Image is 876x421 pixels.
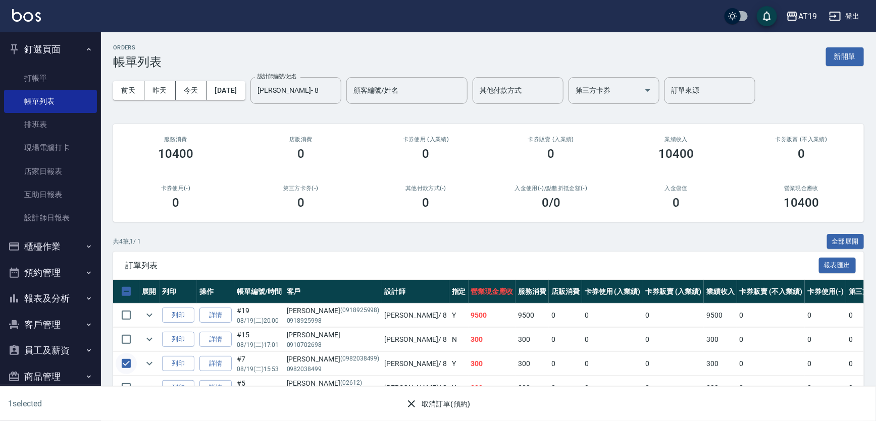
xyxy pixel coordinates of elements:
[125,136,226,143] h3: 服務消費
[805,376,846,400] td: 0
[826,51,864,61] a: 新開單
[643,304,704,327] td: 0
[234,376,284,400] td: #5
[297,196,304,210] h3: 0
[805,328,846,351] td: 0
[4,285,97,312] button: 報表及分析
[516,328,549,351] td: 300
[582,352,643,376] td: 0
[340,354,380,365] p: (0982038499)
[162,308,194,323] button: 列印
[4,260,97,286] button: 預約管理
[142,332,157,347] button: expand row
[469,280,516,304] th: 營業現金應收
[297,147,304,161] h3: 0
[805,280,846,304] th: 卡券使用(-)
[250,136,351,143] h2: 店販消費
[176,81,207,100] button: 今天
[449,304,469,327] td: Y
[751,136,852,143] h2: 卡券販賣 (不入業績)
[340,306,380,316] p: (0918925998)
[549,304,582,327] td: 0
[516,280,549,304] th: 服務消費
[737,328,805,351] td: 0
[340,378,362,389] p: (02612)
[449,328,469,351] td: N
[199,332,232,347] a: 詳情
[704,304,737,327] td: 9500
[516,304,549,327] td: 9500
[640,82,656,98] button: Open
[805,304,846,327] td: 0
[643,328,704,351] td: 0
[826,47,864,66] button: 新開單
[172,196,179,210] h3: 0
[643,376,704,400] td: 0
[500,185,601,192] h2: 入金使用(-) /點數折抵金額(-)
[139,280,160,304] th: 展開
[549,376,582,400] td: 0
[825,7,864,26] button: 登出
[4,364,97,390] button: 商品管理
[125,261,819,271] span: 訂單列表
[8,397,217,410] h6: 1 selected
[250,185,351,192] h2: 第三方卡券(-)
[287,316,380,325] p: 0918925998
[469,376,516,400] td: 300
[658,147,694,161] h3: 10400
[704,352,737,376] td: 300
[757,6,777,26] button: save
[784,196,819,210] h3: 10400
[582,280,643,304] th: 卡券使用 (入業績)
[382,328,449,351] td: [PERSON_NAME] / 8
[382,280,449,304] th: 設計師
[751,185,852,192] h2: 營業現金應收
[798,147,805,161] h3: 0
[549,280,582,304] th: 店販消費
[382,304,449,327] td: [PERSON_NAME] / 8
[469,328,516,351] td: 300
[469,352,516,376] td: 300
[234,352,284,376] td: #7
[382,352,449,376] td: [PERSON_NAME] / 8
[237,316,282,325] p: 08/19 (二) 20:00
[4,136,97,159] a: 現場電腦打卡
[401,395,475,413] button: 取消訂單(預約)
[4,67,97,90] a: 打帳單
[805,352,846,376] td: 0
[287,340,380,349] p: 0910702698
[162,380,194,396] button: 列印
[142,308,157,323] button: expand row
[113,237,141,246] p: 共 4 筆, 1 / 1
[199,356,232,372] a: 詳情
[704,328,737,351] td: 300
[382,376,449,400] td: [PERSON_NAME] / 8
[827,234,864,250] button: 全部展開
[144,81,176,100] button: 昨天
[4,337,97,364] button: 員工及薪資
[582,376,643,400] td: 0
[4,312,97,338] button: 客戶管理
[257,73,297,80] label: 設計師編號/姓名
[542,196,560,210] h3: 0 /0
[287,330,380,340] div: [PERSON_NAME]
[287,354,380,365] div: [PERSON_NAME]
[819,260,856,270] a: 報表匯出
[549,328,582,351] td: 0
[234,328,284,351] td: #15
[376,136,477,143] h2: 卡券使用 (入業績)
[516,376,549,400] td: 300
[626,136,727,143] h2: 業績收入
[516,352,549,376] td: 300
[469,304,516,327] td: 9500
[234,304,284,327] td: #19
[582,304,643,327] td: 0
[798,10,817,23] div: AT19
[737,304,805,327] td: 0
[113,55,162,69] h3: 帳單列表
[643,280,704,304] th: 卡券販賣 (入業績)
[500,136,601,143] h2: 卡券販賣 (入業績)
[547,147,554,161] h3: 0
[197,280,234,304] th: 操作
[423,196,430,210] h3: 0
